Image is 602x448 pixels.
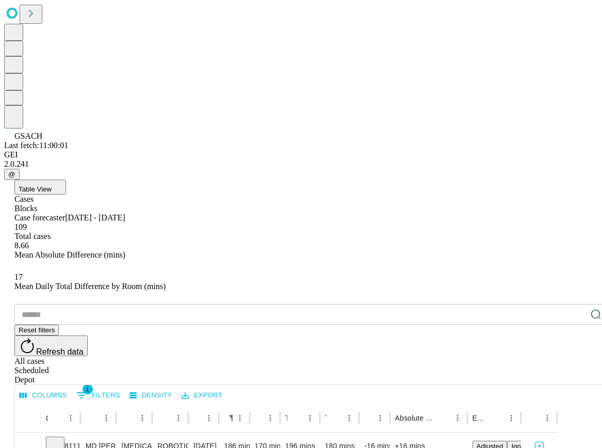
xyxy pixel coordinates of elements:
span: @ [8,170,15,178]
button: Refresh data [14,335,88,356]
button: Reset filters [14,325,59,335]
button: Menu [504,411,518,425]
button: Sort [490,411,504,425]
span: Case forecaster [14,213,65,222]
button: Menu [450,411,465,425]
button: Show filters [74,387,123,404]
button: Table View [14,180,66,195]
button: Show filters [225,411,239,425]
span: Last fetch: 11:00:01 [4,141,68,150]
button: @ [4,169,20,180]
span: Total cases [14,232,51,241]
button: Menu [202,411,216,425]
span: 1 [83,384,93,394]
button: Select columns [17,388,70,404]
button: Sort [256,411,270,425]
button: Menu [99,411,113,425]
span: 109 [14,222,27,231]
span: Mean Absolute Difference (mins) [14,250,125,259]
button: Sort [87,411,101,425]
button: Sort [365,411,380,425]
div: 2.0.241 [4,159,598,169]
button: Menu [233,411,247,425]
button: Menu [263,411,278,425]
span: 8.66 [14,241,29,250]
button: Density [127,388,175,404]
button: Menu [63,411,78,425]
div: GEI [4,150,598,159]
div: Absolute Difference [395,414,435,422]
div: Case Epic Id [46,414,48,422]
div: EHR Action [473,414,489,422]
button: Sort [122,411,137,425]
button: Menu [540,411,555,425]
button: Export [179,388,225,404]
span: 17 [14,273,23,281]
span: Reset filters [19,326,55,334]
span: Table View [19,185,52,193]
button: Sort [288,411,303,425]
button: Sort [158,411,173,425]
button: Sort [527,411,541,425]
button: Sort [436,411,450,425]
span: Mean Daily Total Difference by Room (mins) [14,282,166,291]
button: Sort [194,411,209,425]
button: Sort [328,411,342,425]
div: 1 active filter [225,411,239,425]
span: Refresh data [36,347,84,356]
button: Menu [303,411,317,425]
div: Total Predicted Duration [325,414,327,422]
button: Menu [135,411,150,425]
button: Sort [49,411,63,425]
span: [DATE] - [DATE] [65,213,125,222]
button: Menu [342,411,356,425]
button: Menu [171,411,186,425]
div: Total Scheduled Duration [285,414,287,422]
span: GSACH [14,132,42,140]
button: Menu [373,411,387,425]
